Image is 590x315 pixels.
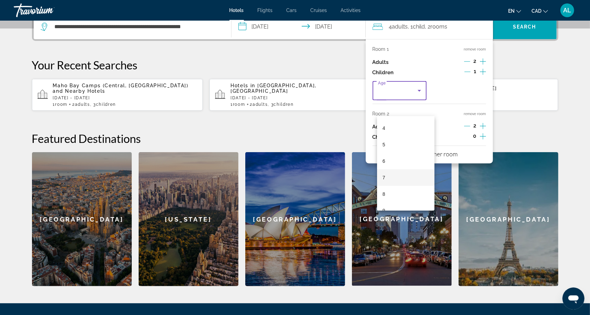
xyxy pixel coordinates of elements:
mat-option: 4 years old [377,120,435,136]
span: 7 [383,173,385,182]
span: 8 [383,190,385,198]
mat-option: 6 years old [377,153,435,169]
mat-option: 5 years old [377,136,435,153]
span: 5 [383,140,385,149]
iframe: Button to launch messaging window [562,288,584,310]
mat-option: 7 years old [377,169,435,186]
mat-option: 8 years old [377,186,435,202]
span: 9 [383,206,385,215]
span: 4 [383,124,385,132]
span: 6 [383,157,385,165]
mat-option: 9 years old [377,202,435,219]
